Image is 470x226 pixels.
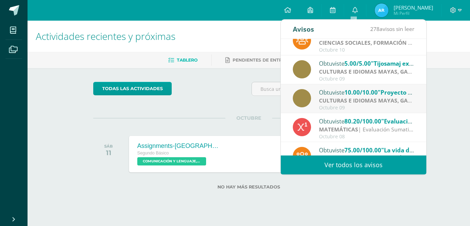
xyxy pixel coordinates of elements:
span: 75.00/100.00 [344,146,381,154]
div: | Proyecto de dominio [319,97,415,105]
span: COMUNICACIÓN Y LENGUAJE, IDIOMA EXTRANJERO 'Sección A' [137,157,206,165]
a: Pendientes de entrega [225,55,291,66]
div: | Evaluación Sumativa [319,126,415,133]
span: 278 [370,25,380,33]
div: Obtuviste en [319,59,415,68]
input: Busca una actividad próxima aquí... [252,82,404,96]
span: [PERSON_NAME] [394,4,433,11]
div: 11 [104,149,113,157]
label: No hay más resultados [93,184,405,190]
a: Ver todos los avisos [281,155,426,174]
div: | Proyectos de práctica [319,154,415,162]
span: 5.00/5.00 [344,60,371,67]
span: "Proyecto Final/ Tijosamaj" [378,88,455,96]
a: todas las Actividades [93,82,172,95]
div: SÁB [104,144,113,149]
div: Octubre 09 [319,76,415,82]
strong: CULTURAS E IDIOMAS MAYAS, GARÍFUNA O XINCA [319,68,452,75]
div: | Proyecto de práctica [319,68,415,76]
div: Octubre 08 [319,134,415,140]
span: "Tijosamaj explicación" [371,60,438,67]
span: "Evaluación Sumativa" [381,117,446,125]
span: Segundo Básico [137,151,169,155]
a: Tablero [168,55,197,66]
div: Octubre 09 [319,105,415,111]
div: Obtuviste en [319,146,415,154]
span: Actividades recientes y próximas [36,30,175,43]
div: Obtuviste en [319,117,415,126]
div: | Proyecto final [319,39,415,47]
span: OCTUBRE [225,115,272,121]
div: Octubre 10 [319,47,415,53]
img: b63e7cf44610d745004cbbf09f5eb930.png [375,3,388,17]
span: Tablero [177,57,197,63]
span: Pendientes de entrega [233,57,291,63]
span: avisos sin leer [370,25,414,33]
span: Mi Perfil [394,10,433,16]
div: Avisos [293,20,314,39]
span: 80.20/100.00 [344,117,381,125]
strong: MATEMÁTICAS [319,126,358,133]
div: Assignments-[GEOGRAPHIC_DATA]-2 [137,142,220,150]
strong: CULTURAS E IDIOMAS MAYAS, GARÍFUNA O XINCA [319,97,452,104]
span: 10.00/10.00 [344,88,378,96]
div: Obtuviste en [319,88,415,97]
